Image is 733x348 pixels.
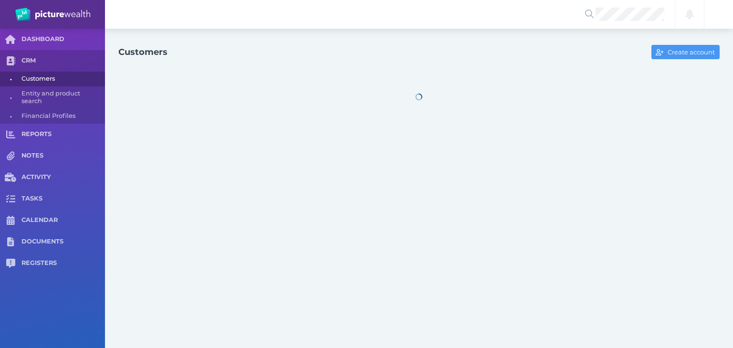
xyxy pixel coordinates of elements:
[21,152,105,160] span: NOTES
[21,130,105,138] span: REPORTS
[666,48,719,56] span: Create account
[21,259,105,267] span: REGISTERS
[21,72,102,86] span: Customers
[21,57,105,65] span: CRM
[21,216,105,224] span: CALENDAR
[118,47,168,57] h1: Customers
[651,45,720,59] button: Create account
[21,195,105,203] span: TASKS
[21,35,105,43] span: DASHBOARD
[21,173,105,181] span: ACTIVITY
[21,86,102,109] span: Entity and product search
[21,238,105,246] span: DOCUMENTS
[21,109,102,124] span: Financial Profiles
[15,8,90,21] img: PW
[708,4,729,25] div: David Parry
